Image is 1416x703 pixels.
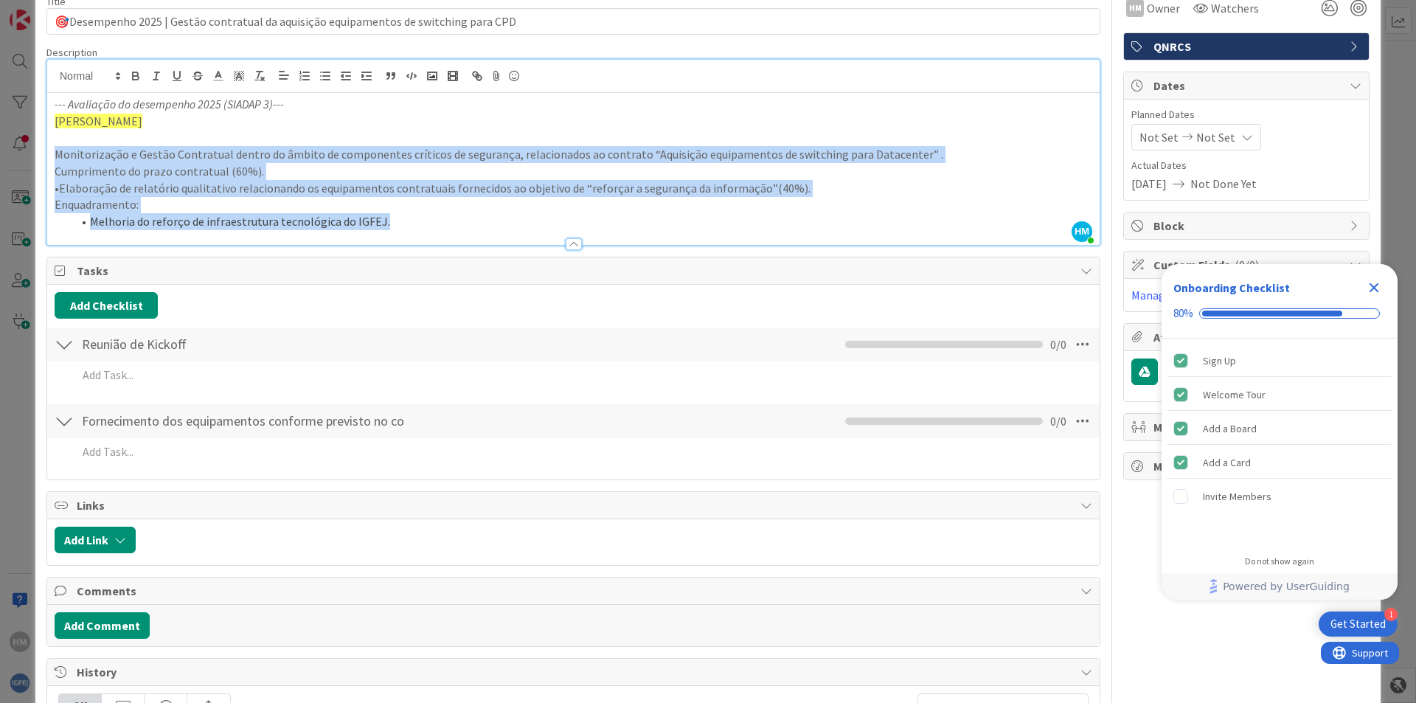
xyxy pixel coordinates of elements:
[77,496,1073,514] span: Links
[1072,221,1092,242] span: HM
[1153,457,1342,475] span: Metrics
[1203,454,1251,471] div: Add a Card
[1167,378,1392,411] div: Welcome Tour is complete.
[1167,480,1392,513] div: Invite Members is incomplete.
[1330,617,1386,631] div: Get Started
[1131,175,1167,193] span: [DATE]
[1162,264,1398,600] div: Checklist Container
[1203,488,1271,505] div: Invite Members
[1153,77,1342,94] span: Dates
[55,97,284,111] em: --- Avaliação do desempenho 2025 (SIADAP 3)---
[1153,38,1342,55] span: QNRCS
[1169,573,1390,600] a: Powered by UserGuiding
[1190,175,1257,193] span: Not Done Yet
[1162,339,1398,546] div: Checklist items
[1167,446,1392,479] div: Add a Card is complete.
[1131,158,1361,173] span: Actual Dates
[55,196,1092,213] p: Enquadramento:
[1245,555,1314,567] div: Do not show again
[1223,578,1350,595] span: Powered by UserGuiding
[1203,420,1257,437] div: Add a Board
[1050,412,1066,430] span: 0 / 0
[46,46,97,59] span: Description
[1319,612,1398,637] div: Open Get Started checklist, remaining modules: 1
[1153,256,1342,274] span: Custom Fields
[1203,386,1266,404] div: Welcome Tour
[46,8,1100,35] input: type card name here...
[1153,217,1342,235] span: Block
[1167,412,1392,445] div: Add a Board is complete.
[1131,107,1361,122] span: Planned Dates
[31,2,67,20] span: Support
[1196,128,1235,146] span: Not Set
[55,612,150,639] button: Add Comment
[1173,279,1290,297] div: Onboarding Checklist
[77,331,409,358] input: Add Checklist...
[55,163,1092,180] p: Cumprimento do prazo contratual (60%).
[1153,328,1342,346] span: Attachments
[77,262,1073,280] span: Tasks
[1173,307,1386,320] div: Checklist progress: 80%
[55,292,158,319] button: Add Checklist
[55,527,136,553] button: Add Link
[1384,608,1398,621] div: 1
[55,146,1092,163] p: Monitorização e Gestão Contratual dentro do âmbito de componentes críticos de segurança, relacion...
[72,213,1092,230] li: Melhoria do reforço de infraestrutura tecnológica do IGFEJ.
[77,408,409,434] input: Add Checklist...
[1162,573,1398,600] div: Footer
[77,663,1073,681] span: History
[1362,276,1386,299] div: Close Checklist
[77,582,1073,600] span: Comments
[1235,257,1259,272] span: ( 0/0 )
[1203,352,1236,370] div: Sign Up
[1139,128,1179,146] span: Not Set
[55,180,1092,197] p: •Elaboração de relatório qualitativo relacionando os equipamentos contratuais fornecidos ao objet...
[1167,344,1392,377] div: Sign Up is complete.
[1153,418,1342,436] span: Mirrors
[1050,336,1066,353] span: 0 / 0
[1131,288,1245,302] a: Manage Custom Fields
[55,114,142,128] span: [PERSON_NAME]
[1173,307,1193,320] div: 80%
